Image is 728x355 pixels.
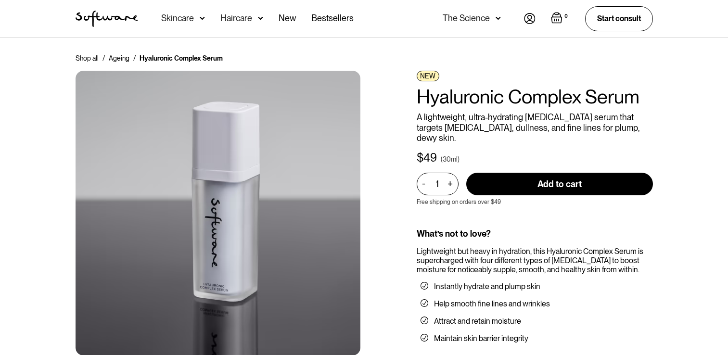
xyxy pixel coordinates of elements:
[133,53,136,63] div: /
[422,178,428,189] div: -
[417,85,653,108] h1: Hyaluronic Complex Serum
[417,71,439,81] div: NEW
[417,247,653,275] div: Lightweight but heavy in hydration, this Hyaluronic Complex Serum is supercharged with four diffe...
[421,282,649,292] li: Instantly hydrate and plump skin
[258,13,263,23] img: arrow down
[445,178,456,190] div: +
[585,6,653,31] a: Start consult
[421,299,649,309] li: Help smooth fine lines and wrinkles
[441,154,460,164] div: (30ml)
[562,12,570,21] div: 0
[417,112,653,143] p: A lightweight, ultra-hydrating [MEDICAL_DATA] serum that targets [MEDICAL_DATA], dullness, and fi...
[423,151,437,165] div: 49
[140,53,223,63] div: Hyaluronic Complex Serum
[443,13,490,23] div: The Science
[417,151,423,165] div: $
[220,13,252,23] div: Haircare
[421,317,649,326] li: Attract and retain moisture
[76,53,99,63] a: Shop all
[466,173,653,195] input: Add to cart
[421,334,649,343] li: Maintain skin barrier integrity
[76,11,138,27] img: Software Logo
[200,13,205,23] img: arrow down
[417,199,501,205] p: Free shipping on orders over $49
[161,13,194,23] div: Skincare
[496,13,501,23] img: arrow down
[551,12,570,25] a: Open cart
[417,228,653,239] div: What’s not to love?
[109,53,129,63] a: Ageing
[102,53,105,63] div: /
